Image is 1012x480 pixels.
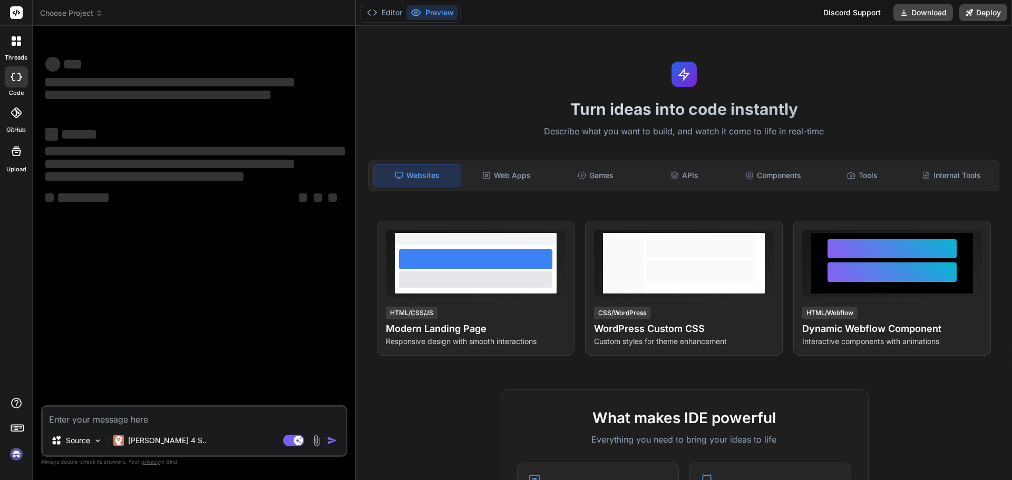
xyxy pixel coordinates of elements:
[45,193,54,202] span: ‌
[310,435,323,447] img: attachment
[362,100,1006,119] h1: Turn ideas into code instantly
[386,321,566,336] h4: Modern Landing Page
[66,435,90,446] p: Source
[6,125,26,134] label: GitHub
[45,91,270,99] span: ‌
[9,89,24,97] label: code
[802,336,982,347] p: Interactive components with animations
[327,435,337,446] img: icon
[373,164,461,187] div: Websites
[40,8,103,18] span: Choose Project
[58,193,109,202] span: ‌
[802,321,982,336] h4: Dynamic Webflow Component
[386,307,437,319] div: HTML/CSS/JS
[386,336,566,347] p: Responsive design with smooth interactions
[594,336,774,347] p: Custom styles for theme enhancement
[128,435,207,446] p: [PERSON_NAME] 4 S..
[893,4,953,21] button: Download
[314,193,322,202] span: ‌
[363,5,406,20] button: Editor
[299,193,307,202] span: ‌
[959,4,1007,21] button: Deploy
[517,407,851,429] h2: What makes IDE powerful
[45,78,294,86] span: ‌
[45,160,294,168] span: ‌
[594,307,650,319] div: CSS/WordPress
[908,164,995,187] div: Internal Tools
[817,4,887,21] div: Discord Support
[328,193,337,202] span: ‌
[45,128,58,141] span: ‌
[41,457,347,467] p: Always double-check its answers. Your in Bind
[802,307,858,319] div: HTML/Webflow
[62,130,96,139] span: ‌
[641,164,728,187] div: APIs
[5,53,27,62] label: threads
[594,321,774,336] h4: WordPress Custom CSS
[93,436,102,445] img: Pick Models
[64,60,81,68] span: ‌
[406,5,458,20] button: Preview
[45,147,345,155] span: ‌
[6,165,26,174] label: Upload
[819,164,906,187] div: Tools
[552,164,639,187] div: Games
[362,125,1006,139] p: Describe what you want to build, and watch it come to life in real-time
[45,172,244,181] span: ‌
[45,57,60,72] span: ‌
[463,164,550,187] div: Web Apps
[7,445,25,463] img: signin
[113,435,124,446] img: Claude 4 Sonnet
[517,433,851,446] p: Everything you need to bring your ideas to life
[141,458,160,465] span: privacy
[730,164,817,187] div: Components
